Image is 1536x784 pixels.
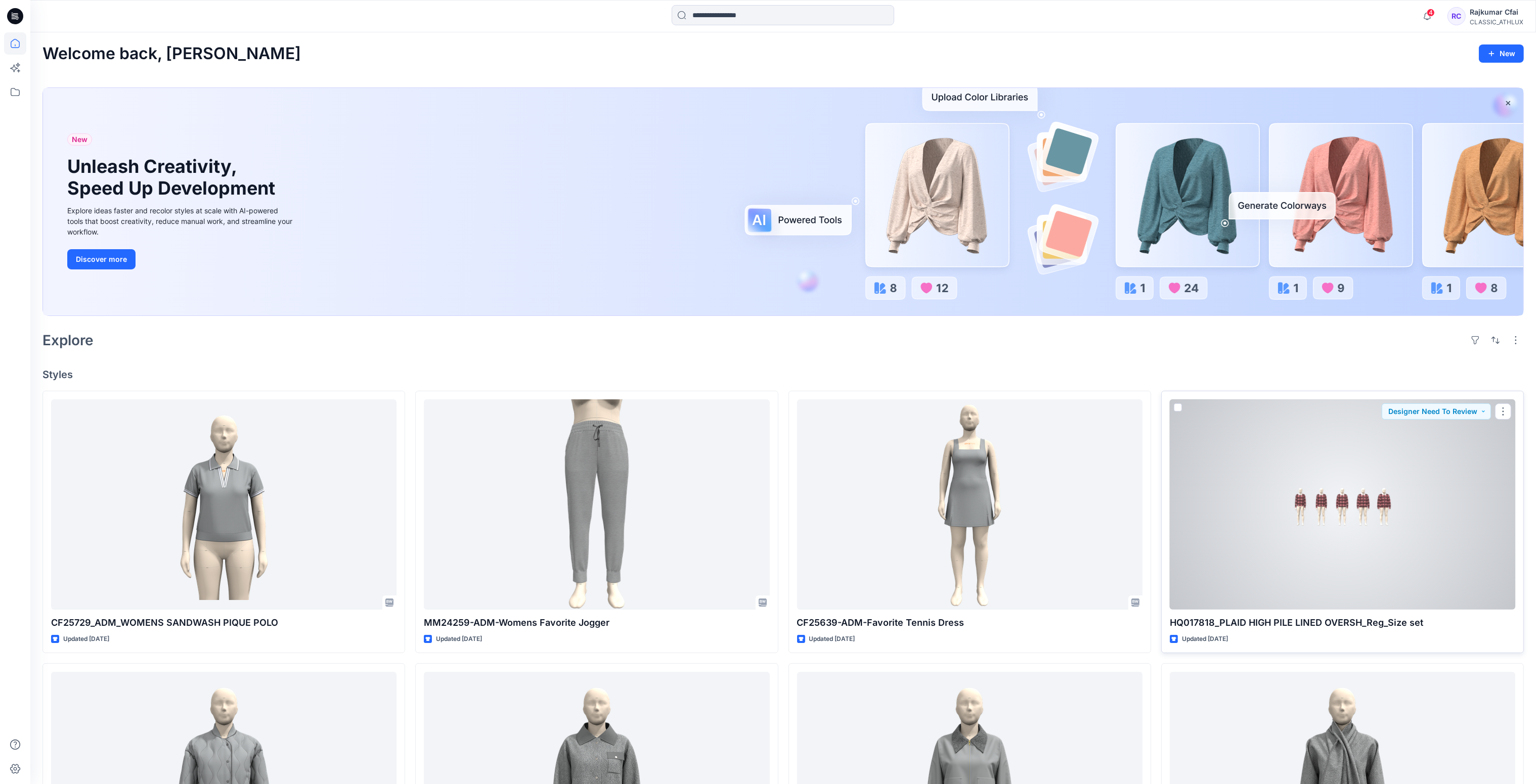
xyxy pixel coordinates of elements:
a: MM24259-ADM-Womens Favorite Jogger [424,399,769,610]
button: Discover more [67,249,136,269]
p: CF25639-ADM-Favorite Tennis Dress [797,616,1143,630]
button: New [1479,44,1524,63]
p: HQ017818_PLAID HIGH PILE LINED OVERSH_Reg_Size set [1170,616,1515,630]
p: MM24259-ADM-Womens Favorite Jogger [424,616,769,630]
a: CF25639-ADM-Favorite Tennis Dress [797,399,1143,610]
h1: Unleash Creativity, Speed Up Development [67,156,280,199]
div: Explore ideas faster and recolor styles at scale with AI-powered tools that boost creativity, red... [67,205,295,237]
span: 4 [1427,9,1435,17]
p: Updated [DATE] [1182,634,1228,644]
p: Updated [DATE] [436,634,482,644]
a: CF25729_ADM_WOMENS SANDWASH PIQUE POLO [51,399,397,610]
p: CF25729_ADM_WOMENS SANDWASH PIQUE POLO [51,616,397,630]
h2: Welcome back, [PERSON_NAME] [42,44,301,63]
span: New [72,133,87,146]
p: Updated [DATE] [809,634,855,644]
a: Discover more [67,249,295,269]
div: Rajkumar Cfai [1470,6,1523,18]
p: Updated [DATE] [63,634,109,644]
div: CLASSIC_ATHLUX [1470,18,1523,26]
h4: Styles [42,368,1524,381]
div: RC [1447,7,1466,25]
a: HQ017818_PLAID HIGH PILE LINED OVERSH_Reg_Size set [1170,399,1515,610]
h2: Explore [42,332,94,348]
